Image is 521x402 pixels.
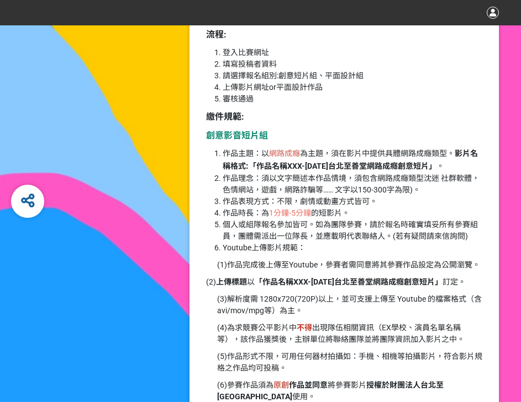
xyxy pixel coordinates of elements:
[223,70,482,82] li: 請選擇報名組別:創意短片組、平面設計組
[206,29,227,40] strong: 流程:
[217,380,444,401] strong: 授權於財團法人台北至[GEOGRAPHIC_DATA]
[217,380,444,401] span: 將參賽影片 使用。
[223,174,480,194] span: 作品理念：須以文字簡述本作品情境，須包含網路成癮類型沈迷 社群軟體，色情網站，遊戲，網路詐騙等…… 文字以150-300字為限)。
[216,277,247,286] strong: 上傳標題
[249,162,436,170] strong: 「作品名稱XXX-[DATE]台北至善堂網路成癮創意短片」
[223,47,482,58] li: 登入比賽網址
[223,149,478,170] span: 為主題，須在影片中提供具體網路成癮類型。
[217,352,482,372] span: (5)作品形式不限，可用任何器材拍攝如：手機、相機等拍攝影片，符合影片規格之作品均可投稿。
[223,93,482,105] li: 審核通過
[289,380,328,389] strong: 作品並同意
[223,197,377,206] span: 作品表現方式：不限，劇情或動畫方式皆可。
[223,82,482,93] li: 上傳影片網址or平面設計作品
[217,294,482,315] span: (3)解析度需 1280x720(720P)以上，並可支援上傳至 Youtube 的檔案格式（含avi/mov/mpg等）為主。
[217,380,273,389] span: (6)參賽作品須為
[249,162,444,170] span: 。
[217,260,480,269] span: (1)作品完成後上傳至Youtube，參賽者需同意將其參賽作品設定為公開瀏覽。
[297,323,312,332] strong: 不得
[269,208,311,217] span: 1分鐘-5分鐘
[217,323,465,344] span: 出現隊伍相關資訊（EX學校、演員名單名稱等），該作品獲獎後，主辦單位將聯絡團隊並將團隊資訊加入影片之中。
[223,243,306,252] span: Youtube上傳影片規範：
[223,149,269,158] span: 作品主題：以
[206,130,268,141] strong: 創意影音短片組
[206,111,244,122] strong: 繳件規範:
[246,160,249,171] strong: :
[206,277,466,286] span: (2) 以 訂定。
[223,58,482,70] li: 填寫投稿者資料
[273,380,289,389] strong: 原創
[269,149,300,158] span: 網路成癮
[255,277,443,286] strong: 「作品名稱XXX-[DATE]台北至善堂網路成癮創意短片」
[223,220,478,240] span: 個人或組隊報名參加皆可。如為團隊參賽，請於報名時確實填妥所有參賽組員，團體需派出一位隊長，並應載明代表聯絡人。
[223,149,478,170] strong: 影片名稱格式
[217,323,297,332] span: (4)為求競賽公平影片中
[311,208,350,217] span: 的短影片。
[223,208,269,217] span: 作品時長：為
[223,219,482,242] li: (若有疑問請來信詢問)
